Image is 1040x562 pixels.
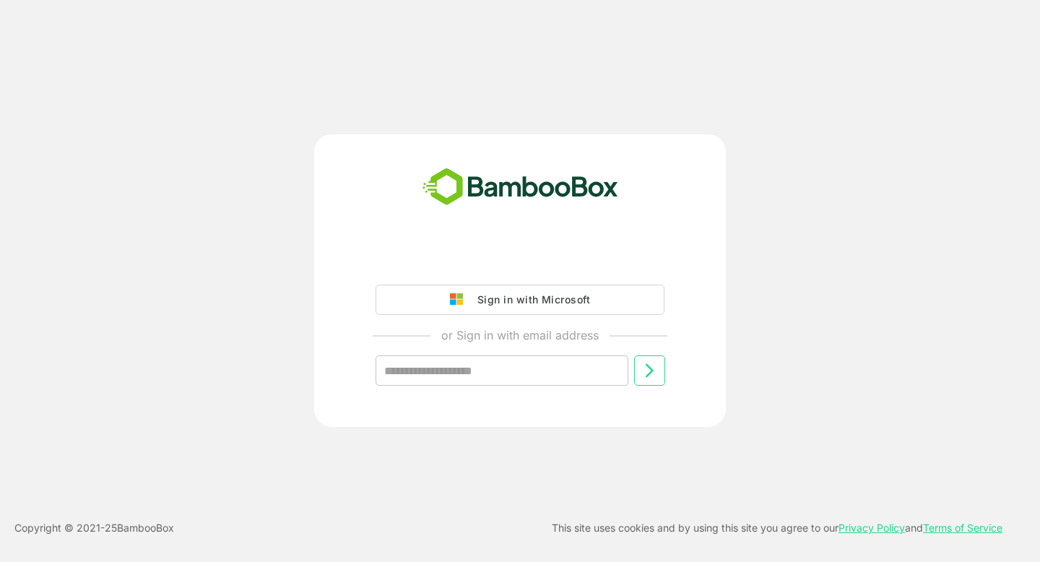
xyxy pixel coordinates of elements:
[450,293,470,306] img: google
[368,244,672,276] iframe: Sign in with Google Button
[552,519,1002,537] p: This site uses cookies and by using this site you agree to our and
[376,285,664,315] button: Sign in with Microsoft
[923,522,1002,534] a: Terms of Service
[441,327,599,344] p: or Sign in with email address
[470,290,590,309] div: Sign in with Microsoft
[415,163,626,211] img: bamboobox
[838,522,905,534] a: Privacy Policy
[14,519,174,537] p: Copyright © 2021- 25 BambooBox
